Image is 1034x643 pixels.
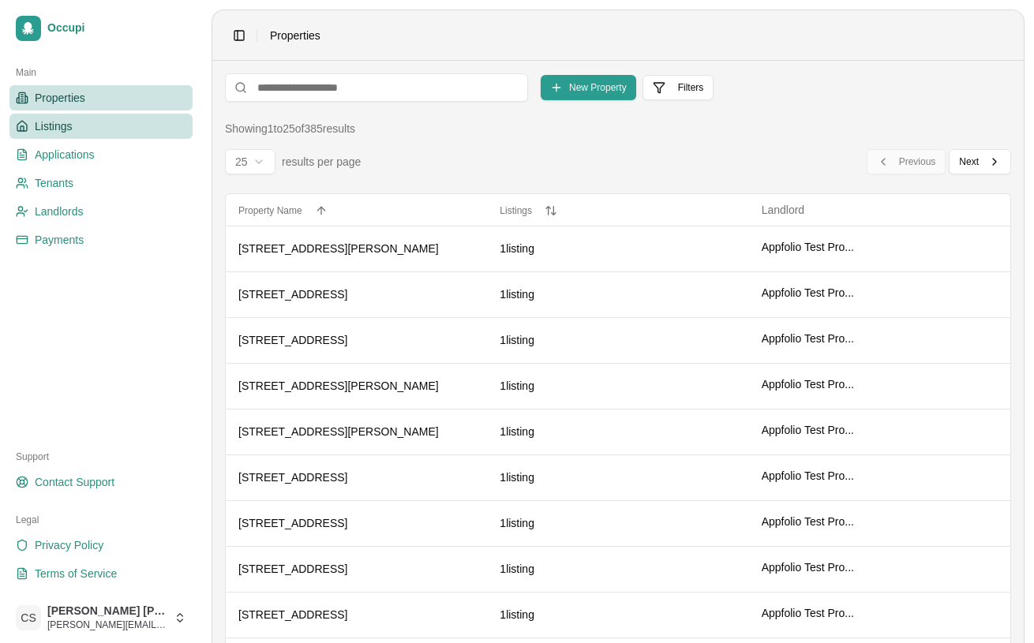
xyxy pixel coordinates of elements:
span: Appfolio Test Pro... [762,285,854,301]
div: [STREET_ADDRESS] [238,469,474,485]
span: Appfolio Test Pro... [762,422,854,438]
a: Properties [9,85,193,110]
button: Next [949,149,1011,174]
span: Appfolio Test Pro... [762,331,854,346]
div: [STREET_ADDRESS] [238,607,474,622]
span: [PERSON_NAME][EMAIL_ADDRESS][DOMAIN_NAME] [47,619,167,631]
div: [STREET_ADDRESS] [238,561,474,577]
button: Property Name [238,204,474,217]
div: Showing 1 to 25 of 385 results [225,121,355,136]
div: [STREET_ADDRESS][PERSON_NAME] [238,424,474,439]
span: [PERSON_NAME] [PERSON_NAME] [47,604,167,619]
div: [STREET_ADDRESS] [238,332,474,348]
div: [STREET_ADDRESS][PERSON_NAME] [238,241,474,256]
span: New Property [569,81,627,94]
span: Property Name [238,205,302,216]
div: [STREET_ADDRESS][PERSON_NAME] [238,378,474,394]
div: [STREET_ADDRESS] [238,286,474,302]
span: Terms of Service [35,566,117,581]
span: 1 listing [500,379,534,392]
span: Appfolio Test Pro... [762,559,854,575]
a: Occupi [9,9,193,47]
button: New Property [541,75,636,100]
span: 1 listing [500,563,534,575]
span: Occupi [47,21,186,36]
a: Applications [9,142,193,167]
a: Landlords [9,199,193,224]
div: [STREET_ADDRESS] [238,515,474,531]
span: Appfolio Test Pro... [762,468,854,484]
span: 1 listing [500,242,534,255]
span: Privacy Policy [35,537,103,553]
button: CS[PERSON_NAME] [PERSON_NAME][PERSON_NAME][EMAIL_ADDRESS][DOMAIN_NAME] [9,599,193,637]
span: Landlords [35,204,84,219]
span: CS [16,605,41,630]
span: Appfolio Test Pro... [762,239,854,255]
span: Contact Support [35,474,114,490]
span: Properties [270,28,320,43]
span: Appfolio Test Pro... [762,605,854,621]
span: 1 listing [500,517,534,529]
div: Legal [9,507,193,533]
span: 1 listing [500,608,534,621]
span: results per page [282,154,361,170]
span: Next [959,155,979,168]
button: Filters [643,75,714,100]
span: Listings [35,118,72,134]
span: Properties [35,90,85,106]
span: Applications [35,147,95,163]
a: Contact Support [9,469,193,495]
div: Main [9,60,193,85]
a: Tenants [9,170,193,196]
span: Payments [35,232,84,248]
nav: breadcrumb [270,28,320,43]
span: Tenants [35,175,73,191]
a: Privacy Policy [9,533,193,558]
span: Appfolio Test Pro... [762,514,854,529]
span: 1 listing [500,471,534,484]
span: Landlord [762,204,805,216]
span: Listings [500,205,532,216]
span: 1 listing [500,425,534,438]
span: 1 listing [500,334,534,346]
a: Terms of Service [9,561,193,586]
span: 1 listing [500,288,534,301]
a: Listings [9,114,193,139]
div: Support [9,444,193,469]
button: Listings [500,204,736,217]
a: Payments [9,227,193,252]
span: Appfolio Test Pro... [762,376,854,392]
